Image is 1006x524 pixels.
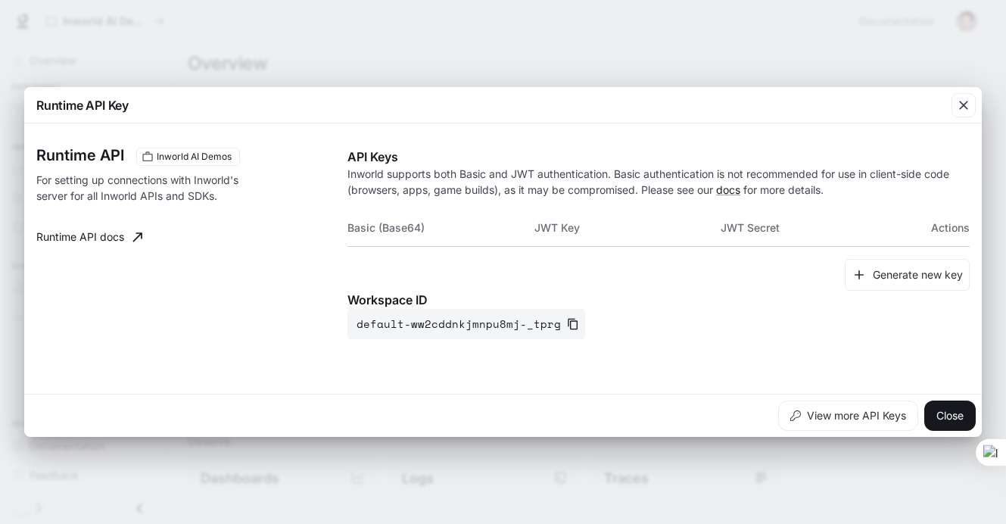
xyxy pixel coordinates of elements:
[36,96,129,114] p: Runtime API Key
[924,401,976,431] button: Close
[151,150,238,164] span: Inworld AI Demos
[347,309,585,339] button: default-ww2cddnkjmnpu8mj-_tprg
[347,210,534,246] th: Basic (Base64)
[721,210,908,246] th: JWT Secret
[36,172,260,204] p: For setting up connections with Inworld's server for all Inworld APIs and SDKs.
[136,148,240,166] div: These keys will apply to your current workspace only
[347,291,970,309] p: Workspace ID
[716,183,740,196] a: docs
[30,222,148,252] a: Runtime API docs
[845,259,970,292] button: Generate new key
[908,210,970,246] th: Actions
[778,401,918,431] button: View more API Keys
[534,210,721,246] th: JWT Key
[347,166,970,198] p: Inworld supports both Basic and JWT authentication. Basic authentication is not recommended for u...
[36,148,124,163] h3: Runtime API
[347,148,970,166] p: API Keys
